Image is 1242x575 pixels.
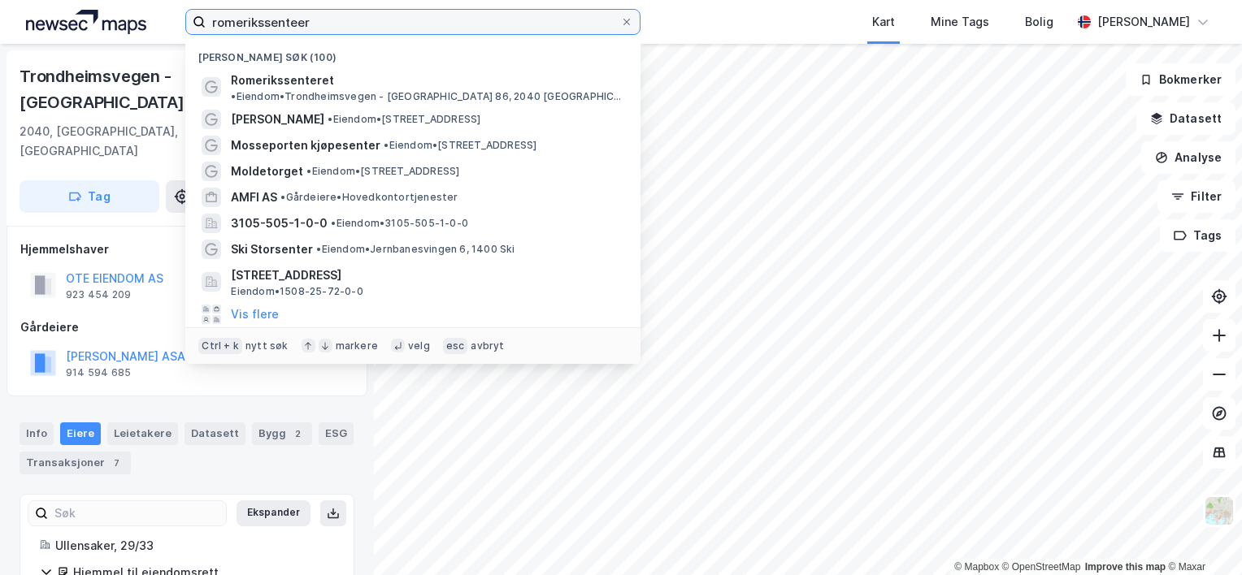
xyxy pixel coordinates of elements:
span: Eiendom • [STREET_ADDRESS] [306,165,459,178]
a: Mapbox [954,561,999,573]
span: • [328,113,332,125]
div: [PERSON_NAME] søk (100) [185,38,641,67]
span: Mosseporten kjøpesenter [231,136,380,155]
div: Bygg [252,422,312,445]
button: Tags [1160,219,1235,252]
span: Eiendom • [STREET_ADDRESS] [384,139,536,152]
span: • [306,165,311,177]
span: Moldetorget [231,162,303,181]
span: • [384,139,389,151]
div: Info [20,422,54,445]
iframe: Chat Widget [1161,497,1242,575]
div: Mine Tags [931,12,989,32]
div: 2 [289,426,306,442]
span: Gårdeiere • Hovedkontortjenester [280,191,458,204]
div: Transaksjoner [20,452,131,474]
div: Kart [872,12,895,32]
div: ESG [319,422,354,445]
span: • [316,243,321,255]
button: Datasett [1136,102,1235,135]
img: logo.a4113a55bc3d86da70a041830d287a7e.svg [26,10,146,34]
button: Bokmerker [1126,63,1235,96]
span: • [280,191,285,203]
span: Eiendom • Trondheimsvegen - [GEOGRAPHIC_DATA] 86, 2040 [GEOGRAPHIC_DATA] [231,90,624,103]
span: Eiendom • 1508-25-72-0-0 [231,285,363,298]
div: Datasett [185,422,245,445]
div: Leietakere [107,422,178,445]
div: Ctrl + k [198,338,242,354]
div: 2040, [GEOGRAPHIC_DATA], [GEOGRAPHIC_DATA] [20,122,265,161]
a: OpenStreetMap [1002,561,1081,573]
span: Eiendom • Jernbanesvingen 6, 1400 Ski [316,243,515,256]
div: avbryt [471,339,504,352]
button: Tag [20,180,159,213]
button: Filter [1157,180,1235,213]
div: 7 [108,455,124,471]
div: markere [336,339,378,352]
span: Ski Storsenter [231,240,313,259]
button: Analyse [1141,141,1235,174]
span: Eiendom • 3105-505-1-0-0 [331,217,468,230]
div: esc [443,338,468,354]
div: Trondheimsvegen - [GEOGRAPHIC_DATA] 82 [20,63,328,115]
div: Ullensaker, 29/33 [55,536,334,556]
span: • [331,217,336,229]
span: [PERSON_NAME] [231,110,324,129]
div: 923 454 209 [66,288,131,301]
input: Søk [48,501,226,525]
div: [PERSON_NAME] [1097,12,1190,32]
div: velg [408,339,430,352]
div: Hjemmelshaver [20,240,354,259]
span: • [231,90,236,102]
input: Søk på adresse, matrikkel, gårdeiere, leietakere eller personer [206,10,620,34]
div: Kontrollprogram for chat [1161,497,1242,575]
div: nytt søk [245,339,289,352]
span: [STREET_ADDRESS] [231,266,621,285]
div: Bolig [1025,12,1053,32]
div: Gårdeiere [20,318,354,337]
span: Romerikssenteret [231,71,334,90]
a: Improve this map [1085,561,1166,573]
div: Eiere [60,422,101,445]
div: 914 594 685 [66,366,131,379]
span: Eiendom • [STREET_ADDRESS] [328,113,480,126]
button: Vis flere [231,305,279,324]
button: Ekspander [237,500,310,526]
span: 3105-505-1-0-0 [231,214,328,233]
span: AMFI AS [231,188,277,207]
img: Z [1204,495,1235,526]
